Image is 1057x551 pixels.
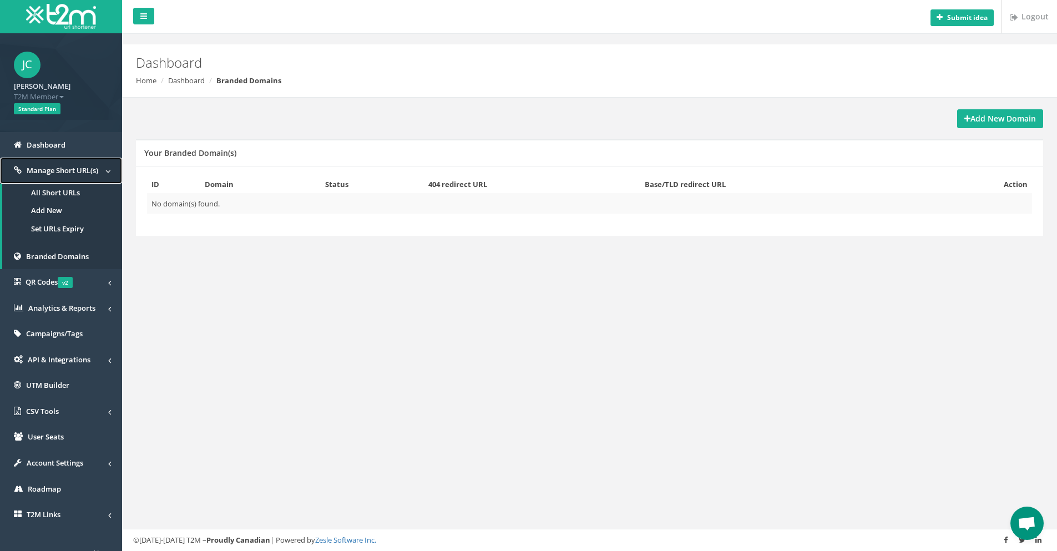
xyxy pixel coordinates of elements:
span: JC [14,52,41,78]
a: Add New Domain [957,109,1043,128]
div: Open chat [1010,507,1044,540]
strong: [PERSON_NAME] [14,81,70,91]
img: T2M [26,4,96,29]
span: Campaigns/Tags [26,328,83,338]
td: No domain(s) found. [147,194,1032,214]
h5: Your Branded Domain(s) [144,149,236,157]
span: Roadmap [28,484,61,494]
b: Submit idea [947,13,988,22]
span: Dashboard [27,140,65,150]
strong: Add New Domain [964,113,1036,124]
span: v2 [58,277,73,288]
th: Action [927,175,1032,194]
span: API & Integrations [28,355,90,365]
span: Account Settings [27,458,83,468]
span: UTM Builder [26,380,69,390]
span: Manage Short URL(s) [27,165,98,175]
th: ID [147,175,200,194]
span: User Seats [28,432,64,442]
th: Domain [200,175,321,194]
span: T2M Links [27,509,60,519]
a: Add New [2,201,122,220]
a: Dashboard [168,75,205,85]
th: 404 redirect URL [424,175,640,194]
strong: Proudly Canadian [206,535,270,545]
div: ©[DATE]-[DATE] T2M – | Powered by [133,535,1046,545]
a: Set URLs Expiry [2,220,122,238]
button: Submit idea [930,9,994,26]
a: All Short URLs [2,184,122,202]
h2: Dashboard [136,55,889,70]
strong: Branded Domains [216,75,281,85]
span: QR Codes [26,277,73,287]
span: Branded Domains [26,251,89,261]
span: Standard Plan [14,103,60,114]
span: Analytics & Reports [28,303,95,313]
a: [PERSON_NAME] T2M Member [14,78,108,102]
th: Base/TLD redirect URL [640,175,928,194]
a: Home [136,75,156,85]
span: T2M Member [14,92,108,102]
span: CSV Tools [26,406,59,416]
a: Zesle Software Inc. [315,535,376,545]
th: Status [321,175,423,194]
